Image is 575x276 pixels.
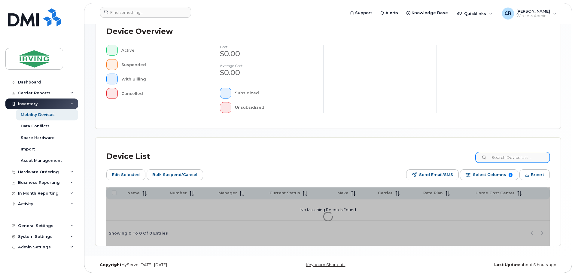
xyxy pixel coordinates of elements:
[464,11,486,16] span: Quicklinks
[121,88,201,99] div: Cancelled
[220,68,314,78] div: $0.00
[100,262,121,267] strong: Copyright
[220,64,314,68] h4: Average cost
[509,173,513,177] span: 9
[112,170,140,179] span: Edit Selected
[406,262,561,267] div: about 5 hours ago
[385,10,398,16] span: Alerts
[419,170,453,179] span: Send Email/SMS
[453,8,497,20] div: Quicklinks
[235,102,314,113] div: Unsubsidized
[519,169,550,180] button: Export
[220,45,314,49] h4: cost
[121,45,201,56] div: Active
[306,262,345,267] a: Keyboard Shortcuts
[473,170,506,179] span: Select Columns
[152,170,197,179] span: Bulk Suspend/Cancel
[402,7,452,19] a: Knowledge Base
[406,169,459,180] button: Send Email/SMS
[498,8,561,20] div: Crystal Rowe
[504,10,511,17] span: CR
[412,10,448,16] span: Knowledge Base
[531,170,544,179] span: Export
[100,7,191,18] input: Find something...
[460,169,518,180] button: Select Columns 9
[235,88,314,99] div: Subsidized
[346,7,376,19] a: Support
[494,262,521,267] strong: Last Update
[106,24,173,39] div: Device Overview
[106,149,150,164] div: Device List
[147,169,203,180] button: Bulk Suspend/Cancel
[476,152,550,163] input: Search Device List ...
[516,9,550,14] span: [PERSON_NAME]
[95,262,251,267] div: MyServe [DATE]–[DATE]
[121,59,201,70] div: Suspended
[516,14,550,18] span: Wireless Admin
[106,169,145,180] button: Edit Selected
[376,7,402,19] a: Alerts
[220,49,314,59] div: $0.00
[355,10,372,16] span: Support
[121,74,201,84] div: With Billing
